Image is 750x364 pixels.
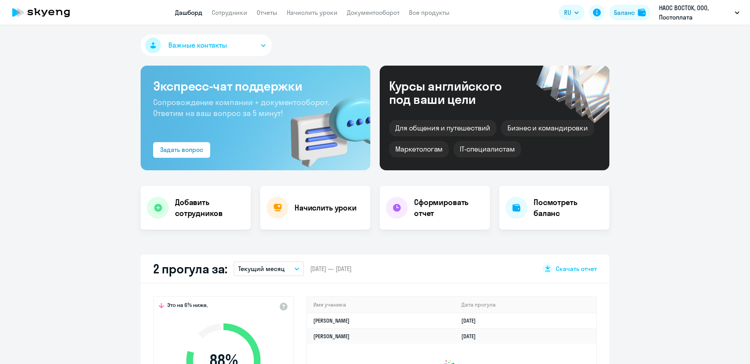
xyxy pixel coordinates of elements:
button: Текущий месяц [234,261,304,276]
span: Скачать отчет [556,264,597,273]
a: Документооборот [347,9,400,16]
button: RU [559,5,584,20]
a: Начислить уроки [287,9,337,16]
h4: Сформировать отчет [414,197,484,219]
img: balance [638,9,646,16]
div: Баланс [614,8,635,17]
div: IT-специалистам [454,141,521,157]
img: bg-img [279,82,370,170]
a: [PERSON_NAME] [313,333,350,340]
a: Дашборд [175,9,202,16]
span: Сопровождение компании + документооборот. Ответим на ваш вопрос за 5 минут! [153,97,330,118]
a: Сотрудники [212,9,247,16]
a: [DATE] [461,317,482,324]
div: Бизнес и командировки [501,120,594,136]
a: [DATE] [461,333,482,340]
div: Маркетологам [389,141,449,157]
div: Задать вопрос [160,145,203,154]
div: Для общения и путешествий [389,120,496,136]
h3: Экспресс-чат поддержки [153,78,358,94]
a: Отчеты [257,9,277,16]
h4: Посмотреть баланс [534,197,603,219]
h4: Начислить уроки [295,202,357,213]
h4: Добавить сотрудников [175,197,245,219]
span: RU [564,8,571,17]
h2: 2 прогула за: [153,261,227,277]
div: Курсы английского под ваши цели [389,79,523,106]
button: Балансbalance [609,5,650,20]
p: Текущий месяц [238,264,285,273]
button: Важные контакты [141,34,272,56]
p: НАОС ВОСТОК, ООО, Постоплата [659,3,732,22]
th: Имя ученика [307,297,455,313]
a: Все продукты [409,9,450,16]
a: [PERSON_NAME] [313,317,350,324]
th: Дата прогула [455,297,596,313]
span: Это на 6% ниже, [167,302,208,311]
span: Важные контакты [168,40,227,50]
span: [DATE] — [DATE] [310,264,352,273]
button: НАОС ВОСТОК, ООО, Постоплата [655,3,743,22]
button: Задать вопрос [153,142,210,158]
